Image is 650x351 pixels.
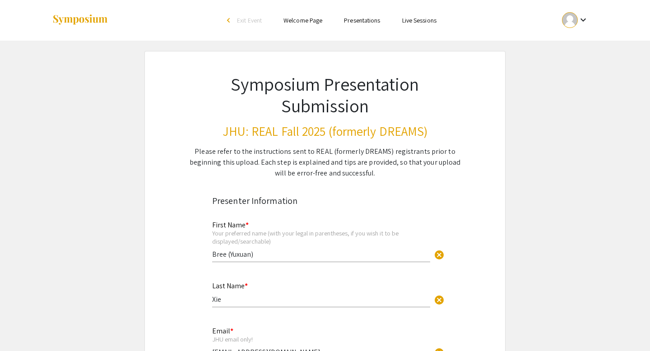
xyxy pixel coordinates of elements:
mat-label: Last Name [212,281,248,291]
div: Presenter Information [212,194,438,208]
mat-label: First Name [212,220,249,230]
a: Live Sessions [402,16,436,24]
span: cancel [434,249,445,260]
div: Please refer to the instructions sent to REAL (formerly DREAMS) registrants prior to beginning th... [189,146,461,179]
span: Exit Event [237,16,262,24]
button: Clear [430,290,448,308]
a: Welcome Page [283,16,322,24]
div: JHU email only! [212,335,430,343]
iframe: Chat [7,310,38,344]
button: Expand account dropdown [552,10,598,30]
input: Type Here [212,295,430,304]
div: Your preferred name (with your legal in parentheses, if you wish it to be displayed/searchable) [212,229,430,245]
a: Presentations [344,16,380,24]
h3: JHU: REAL Fall 2025 (formerly DREAMS) [189,124,461,139]
div: arrow_back_ios [227,18,232,23]
button: Clear [430,245,448,263]
mat-label: Email [212,326,233,336]
input: Type Here [212,249,430,259]
img: Symposium by ForagerOne [52,14,108,26]
span: cancel [434,295,445,305]
h1: Symposium Presentation Submission [189,73,461,116]
mat-icon: Expand account dropdown [578,14,589,25]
